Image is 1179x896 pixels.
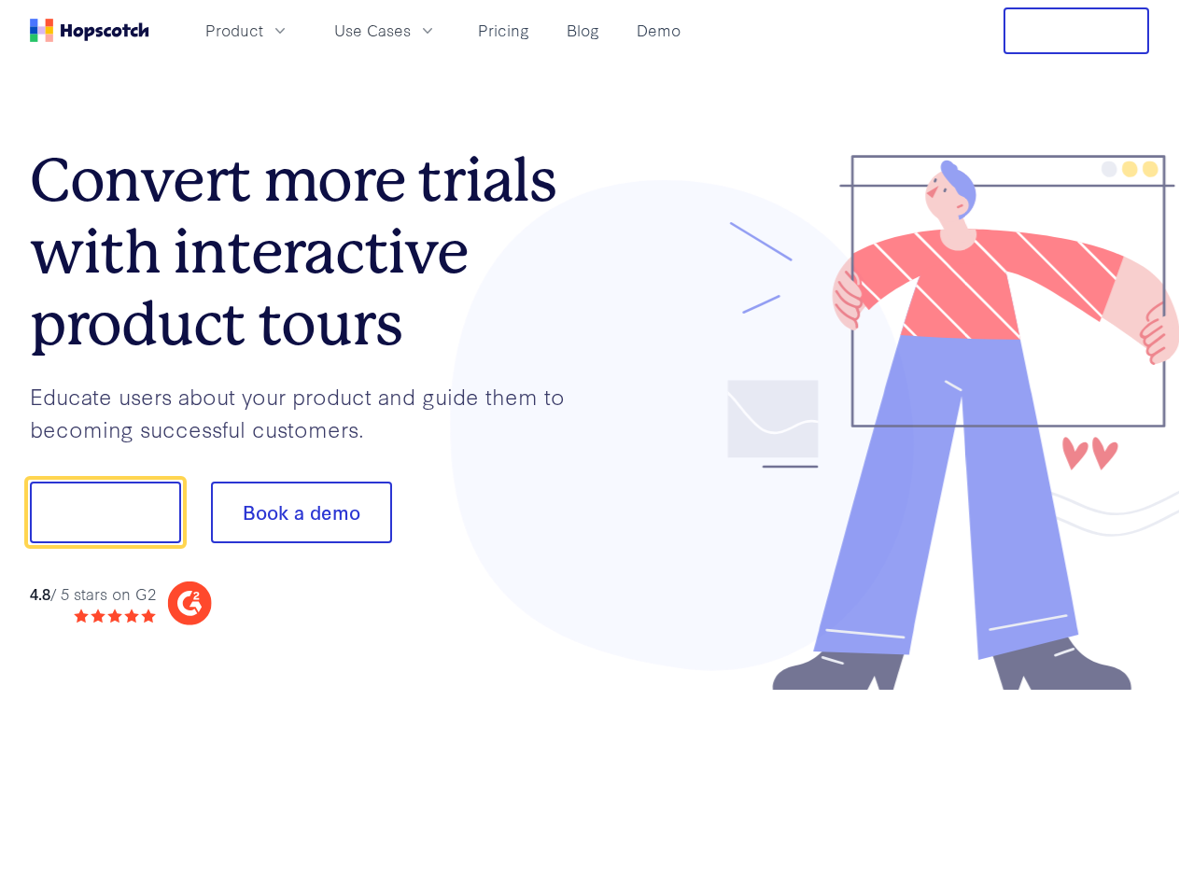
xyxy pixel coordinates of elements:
[194,15,301,46] button: Product
[30,482,181,543] button: Show me!
[30,582,156,606] div: / 5 stars on G2
[30,380,590,444] p: Educate users about your product and guide them to becoming successful customers.
[334,19,411,42] span: Use Cases
[559,15,607,46] a: Blog
[205,19,263,42] span: Product
[211,482,392,543] button: Book a demo
[1004,7,1149,54] button: Free Trial
[470,15,537,46] a: Pricing
[30,19,149,42] a: Home
[629,15,688,46] a: Demo
[323,15,448,46] button: Use Cases
[30,582,50,604] strong: 4.8
[30,145,590,359] h1: Convert more trials with interactive product tours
